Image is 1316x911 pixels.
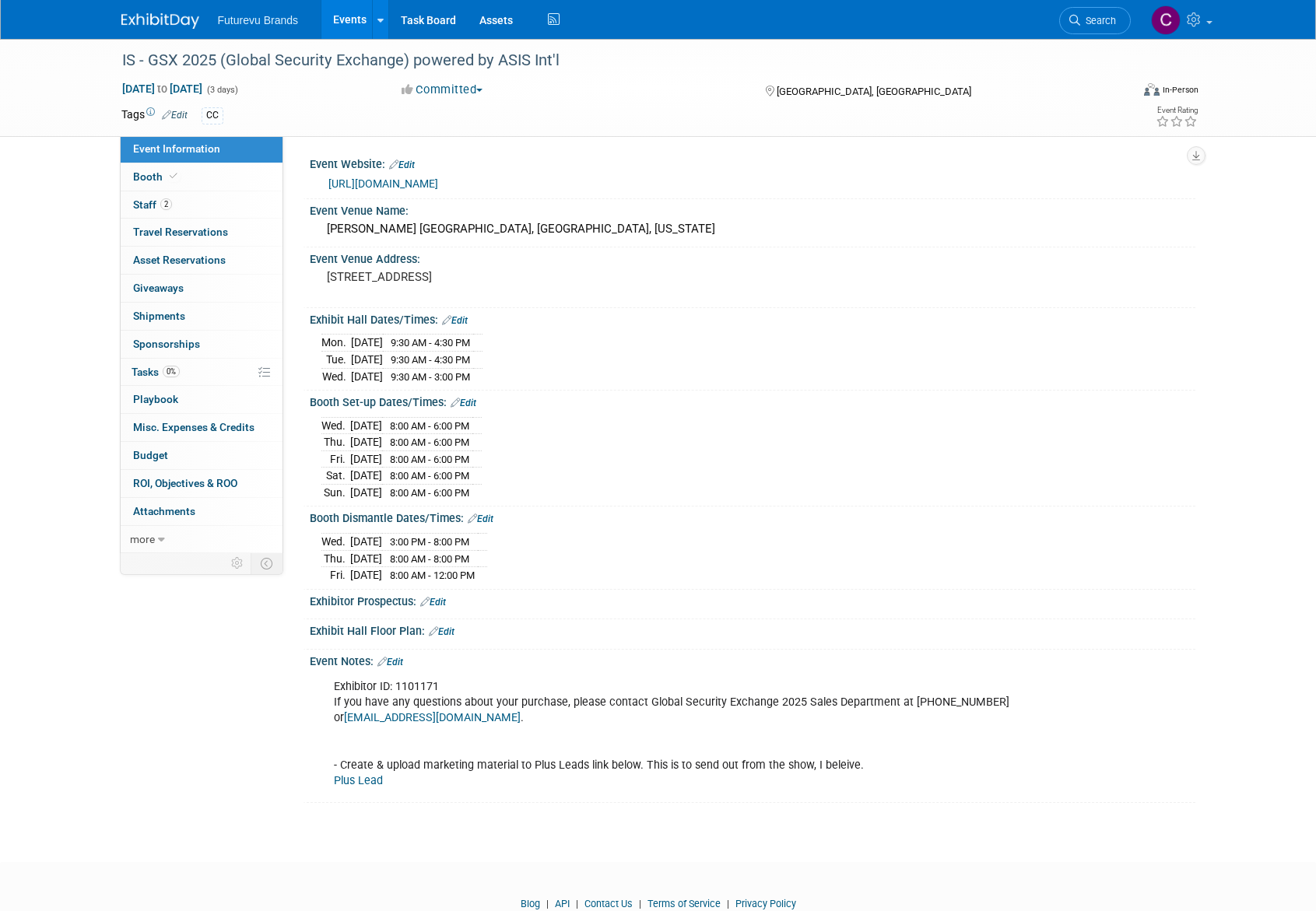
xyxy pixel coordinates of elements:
td: Tue. [321,352,351,369]
td: [DATE] [350,550,382,567]
span: Giveaways [133,282,184,294]
span: | [635,898,645,909]
a: Giveaways [121,275,283,302]
span: Staff [133,198,172,211]
span: to [155,82,170,95]
div: Event Rating [1156,107,1198,114]
a: ROI, Objectives & ROO [121,470,283,497]
td: [DATE] [350,434,382,451]
span: (3 days) [205,85,238,95]
a: Edit [162,110,188,121]
td: Tags [121,107,188,124]
td: Wed. [321,417,350,434]
span: 0% [163,366,180,377]
div: Booth Set-up Dates/Times: [310,391,1195,411]
a: Event Information [121,135,283,163]
span: ROI, Objectives & ROO [133,477,237,489]
span: Travel Reservations [133,226,228,238]
td: [DATE] [350,417,382,434]
td: [DATE] [351,352,383,369]
span: 8:00 AM - 6:00 PM [390,420,469,432]
i: Booth reservation complete [170,172,177,180]
span: 8:00 AM - 6:00 PM [390,436,469,448]
a: [EMAIL_ADDRESS][DOMAIN_NAME] [344,711,521,724]
td: Fri. [321,450,350,468]
span: Playbook [133,393,178,405]
td: Toggle Event Tabs [251,553,283,573]
span: Search [1080,15,1116,26]
a: Edit [377,657,403,667]
div: [PERSON_NAME] [GEOGRAPHIC_DATA], [GEOGRAPHIC_DATA], [US_STATE] [321,217,1184,241]
a: Travel Reservations [121,219,283,246]
a: Attachments [121,498,283,525]
td: Thu. [321,434,350,451]
div: Exhibit Hall Floor Plan: [310,619,1195,639]
span: [GEOGRAPHIC_DATA], [GEOGRAPHIC_DATA] [777,86,971,97]
td: Wed. [321,368,351,384]
a: [URL][DOMAIN_NAME] [328,177,438,190]
span: Sponsorships [133,338,200,350]
a: Edit [389,159,415,170]
span: Attachments [133,505,195,517]
div: Booth Dismantle Dates/Times: [310,506,1195,527]
a: Sponsorships [121,331,283,358]
td: [DATE] [350,450,382,468]
div: IS - GSX 2025 (Global Security Exchange) powered by ASIS Int'l [117,47,1107,75]
td: Sat. [321,468,350,485]
span: 9:30 AM - 4:30 PM [391,354,470,366]
div: Event Notes: [310,650,1195,670]
span: | [723,898,733,909]
span: Asset Reservations [133,254,226,266]
td: [DATE] [351,368,383,384]
span: Booth [133,170,181,183]
span: Budget [133,449,168,461]
a: Booth [121,163,283,191]
td: Wed. [321,534,350,551]
button: Committed [396,82,489,98]
img: Format-Inperson.png [1144,83,1160,96]
div: Event Website: [310,152,1195,173]
a: Edit [468,513,493,524]
a: Edit [442,315,468,326]
span: | [542,898,553,909]
td: [DATE] [351,335,383,352]
a: Edit [451,398,476,408]
td: Sun. [321,484,350,500]
td: [DATE] [350,567,382,583]
span: Tasks [132,366,180,378]
a: Staff2 [121,191,283,219]
span: more [130,533,155,545]
img: ExhibitDay [121,13,199,29]
a: Search [1059,7,1131,34]
div: Event Format [1039,81,1199,104]
span: [DATE] [DATE] [121,82,203,96]
span: Futurevu Brands [218,14,299,26]
a: Edit [429,626,454,637]
div: In-Person [1162,84,1198,96]
span: 8:00 AM - 8:00 PM [390,553,469,565]
a: Budget [121,442,283,469]
a: Shipments [121,303,283,330]
a: API [555,898,570,909]
span: 3:00 PM - 8:00 PM [390,536,469,548]
a: more [121,526,283,553]
td: Personalize Event Tab Strip [224,553,251,573]
td: [DATE] [350,468,382,485]
span: 8:00 AM - 6:00 PM [390,470,469,482]
td: [DATE] [350,534,382,551]
span: 9:30 AM - 4:30 PM [391,337,470,349]
span: 8:00 AM - 6:00 PM [390,454,469,465]
a: Misc. Expenses & Credits [121,414,283,441]
td: Fri. [321,567,350,583]
span: 2 [160,198,172,210]
td: Thu. [321,550,350,567]
a: Contact Us [584,898,633,909]
div: CC [202,107,223,124]
a: Tasks0% [121,359,283,386]
div: Exhibitor ID: 1101171 If you have any questions about your purchase, please contact Global Securi... [323,671,1024,797]
td: Mon. [321,335,351,352]
a: Plus Lead [334,774,383,787]
span: Shipments [133,310,185,322]
div: Exhibitor Prospectus: [310,590,1195,610]
span: | [572,898,582,909]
